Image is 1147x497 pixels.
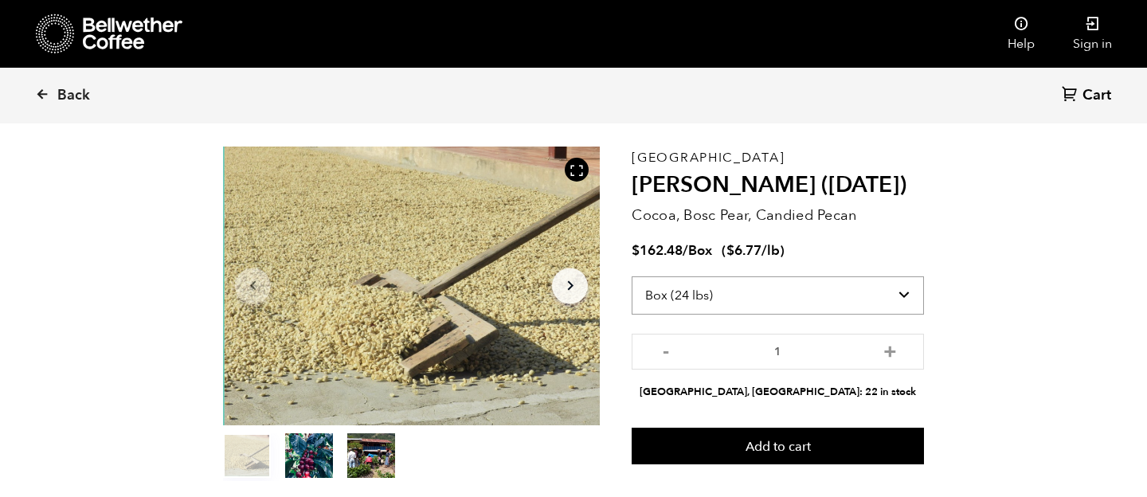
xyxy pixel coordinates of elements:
h2: [PERSON_NAME] ([DATE]) [632,172,924,199]
span: /lb [761,241,780,260]
button: + [880,342,900,358]
span: ( ) [722,241,785,260]
a: Cart [1062,85,1115,107]
span: Cart [1082,86,1111,105]
bdi: 6.77 [726,241,761,260]
p: Cocoa, Bosc Pear, Candied Pecan [632,205,924,226]
span: $ [726,241,734,260]
li: [GEOGRAPHIC_DATA], [GEOGRAPHIC_DATA]: 22 in stock [632,385,924,400]
span: Back [57,86,90,105]
span: / [683,241,688,260]
bdi: 162.48 [632,241,683,260]
button: - [656,342,675,358]
span: $ [632,241,640,260]
span: Box [688,241,712,260]
button: Add to cart [632,428,924,464]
